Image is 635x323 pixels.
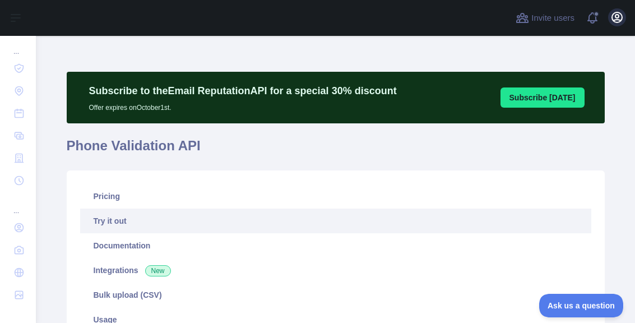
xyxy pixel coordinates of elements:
[513,9,577,27] button: Invite users
[9,34,27,56] div: ...
[80,258,591,283] a: Integrations New
[9,193,27,215] div: ...
[89,83,397,99] p: Subscribe to the Email Reputation API for a special 30 % discount
[80,209,591,233] a: Try it out
[531,12,574,25] span: Invite users
[500,87,585,108] button: Subscribe [DATE]
[539,294,624,317] iframe: Toggle Customer Support
[80,184,591,209] a: Pricing
[80,283,591,307] a: Bulk upload (CSV)
[80,233,591,258] a: Documentation
[89,99,397,112] p: Offer expires on October 1st.
[67,137,605,164] h1: Phone Validation API
[145,265,171,276] span: New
